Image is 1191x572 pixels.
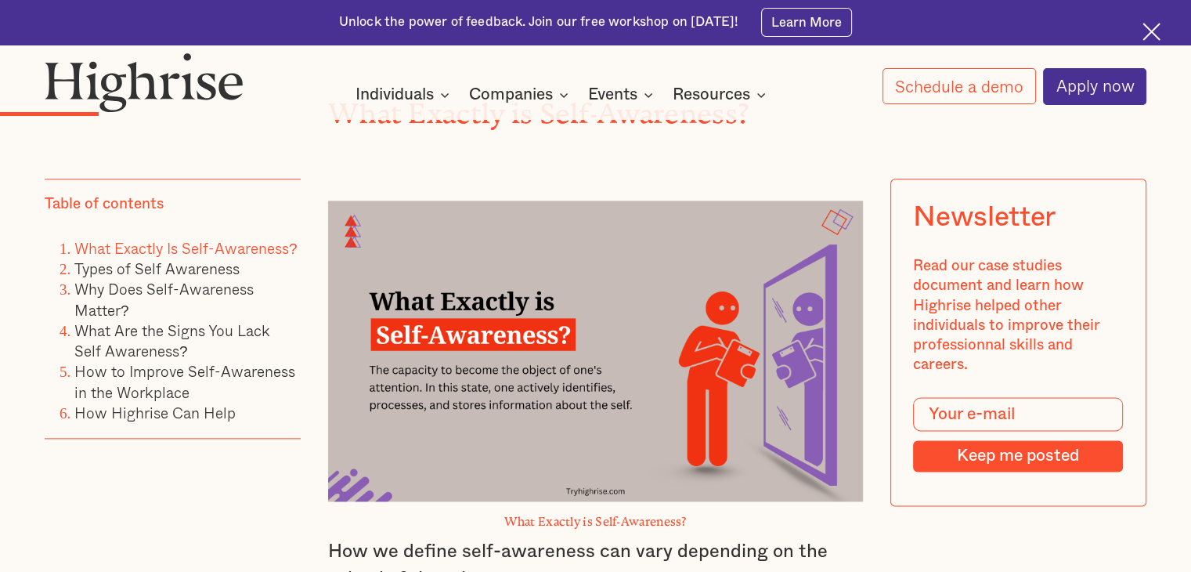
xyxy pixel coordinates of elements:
[914,257,1124,376] div: Read our case studies document and learn how Highrise helped other individuals to improve their p...
[469,85,573,104] div: Companies
[355,85,454,104] div: Individuals
[1043,68,1146,105] a: Apply now
[882,68,1036,104] a: Schedule a demo
[588,85,637,104] div: Events
[74,258,240,281] a: Types of Self Awareness
[74,360,295,404] a: How to Improve Self-Awareness in the Workplace
[588,85,658,104] div: Events
[914,202,1056,234] div: Newsletter
[914,398,1124,472] form: Modal Form
[1142,23,1160,41] img: Cross icon
[74,319,270,362] a: What Are the Signs You Lack Self Awareness?
[45,194,164,214] div: Table of contents
[74,237,298,259] a: What Exactly Is Self-Awareness?
[914,398,1124,432] input: Your e-mail
[355,85,434,104] div: Individuals
[74,278,254,321] a: Why Does Self-Awareness Matter?
[504,515,686,523] strong: What Exactly is Self-Awareness?
[673,85,750,104] div: Resources
[339,13,738,31] div: Unlock the power of feedback. Join our free workshop on [DATE]!
[328,201,863,501] img: What Exactly is Self-Awareness?
[45,52,244,113] img: Highrise logo
[469,85,553,104] div: Companies
[761,8,853,36] a: Learn More
[74,402,236,425] a: How Highrise Can Help
[914,440,1124,472] input: Keep me posted
[673,85,771,104] div: Resources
